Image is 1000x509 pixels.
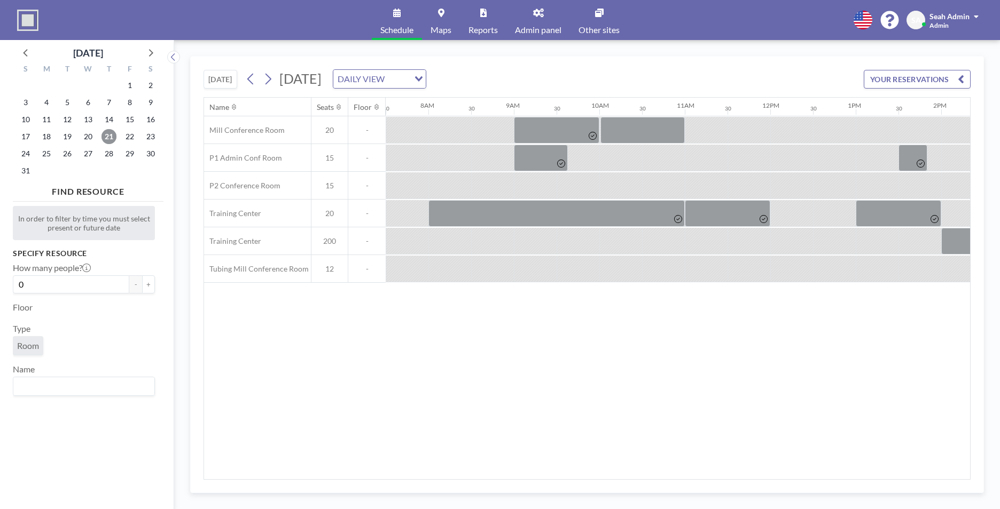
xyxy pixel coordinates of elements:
span: Monday, August 25, 2025 [39,146,54,161]
span: Wednesday, August 27, 2025 [81,146,96,161]
div: 30 [639,105,646,112]
span: Tuesday, August 5, 2025 [60,95,75,110]
div: 2PM [933,101,947,109]
div: 8AM [420,101,434,109]
span: Wednesday, August 20, 2025 [81,129,96,144]
span: Thursday, August 14, 2025 [101,112,116,127]
label: Floor [13,302,33,313]
div: S [140,63,161,77]
span: Sunday, August 31, 2025 [18,163,33,178]
span: P1 Admin Conf Room [204,153,282,163]
div: W [78,63,99,77]
span: Friday, August 15, 2025 [122,112,137,127]
span: 20 [311,125,348,135]
span: Seah Admin [929,12,970,21]
span: Training Center [204,209,261,218]
span: Friday, August 8, 2025 [122,95,137,110]
span: Monday, August 11, 2025 [39,112,54,127]
span: Other sites [579,26,620,34]
span: Tuesday, August 12, 2025 [60,112,75,127]
div: 30 [468,105,475,112]
span: Thursday, August 7, 2025 [101,95,116,110]
div: Search for option [13,377,154,395]
span: Friday, August 1, 2025 [122,78,137,93]
span: Monday, August 18, 2025 [39,129,54,144]
span: Thursday, August 21, 2025 [101,129,116,144]
span: [DATE] [279,70,322,86]
span: Saturday, August 30, 2025 [143,146,158,161]
span: Tuesday, August 26, 2025 [60,146,75,161]
span: Saturday, August 2, 2025 [143,78,158,93]
span: Friday, August 22, 2025 [122,129,137,144]
span: Admin panel [515,26,561,34]
div: 30 [383,105,389,112]
span: - [348,264,386,274]
span: Tubing Mill Conference Room [204,264,309,274]
span: Saturday, August 16, 2025 [143,112,158,127]
span: Thursday, August 28, 2025 [101,146,116,161]
div: Name [209,102,229,112]
span: Friday, August 29, 2025 [122,146,137,161]
div: 30 [725,105,731,112]
div: 11AM [677,101,694,109]
h3: Specify resource [13,249,155,258]
span: Maps [431,26,451,34]
div: 30 [896,105,902,112]
button: YOUR RESERVATIONS [864,70,971,89]
div: F [119,63,140,77]
span: - [348,181,386,190]
span: 15 [311,181,348,190]
div: S [15,63,36,77]
span: 12 [311,264,348,274]
div: M [36,63,57,77]
span: Saturday, August 9, 2025 [143,95,158,110]
div: 1PM [848,101,861,109]
span: - [348,236,386,246]
span: Reports [468,26,498,34]
span: SA [911,15,921,25]
input: Search for option [388,72,408,86]
span: Saturday, August 23, 2025 [143,129,158,144]
span: Room [17,340,39,351]
div: Seats [317,102,334,112]
span: Sunday, August 3, 2025 [18,95,33,110]
div: T [57,63,78,77]
div: 30 [554,105,560,112]
span: Wednesday, August 6, 2025 [81,95,96,110]
h4: FIND RESOURCE [13,182,163,197]
img: organization-logo [17,10,38,31]
button: [DATE] [204,70,237,89]
div: In order to filter by time you must select present or future date [13,206,155,240]
span: Admin [929,21,949,29]
label: How many people? [13,263,91,273]
span: Wednesday, August 13, 2025 [81,112,96,127]
div: 12PM [762,101,779,109]
span: - [348,125,386,135]
span: DAILY VIEW [335,72,387,86]
div: 10AM [591,101,609,109]
span: Training Center [204,236,261,246]
span: - [348,209,386,218]
span: Tuesday, August 19, 2025 [60,129,75,144]
span: Mill Conference Room [204,125,285,135]
span: 20 [311,209,348,218]
button: + [142,275,155,293]
label: Name [13,364,35,375]
span: 15 [311,153,348,163]
span: Sunday, August 17, 2025 [18,129,33,144]
div: T [98,63,119,77]
div: Floor [354,102,372,112]
span: Sunday, August 24, 2025 [18,146,33,161]
span: - [348,153,386,163]
div: Search for option [333,70,426,88]
input: Search for option [14,379,149,393]
span: Sunday, August 10, 2025 [18,112,33,127]
div: [DATE] [73,45,103,60]
div: 9AM [506,101,520,109]
span: 200 [311,236,348,246]
span: P2 Conference Room [204,181,280,190]
span: Schedule [380,26,413,34]
span: Monday, August 4, 2025 [39,95,54,110]
div: 30 [810,105,817,112]
button: - [129,275,142,293]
